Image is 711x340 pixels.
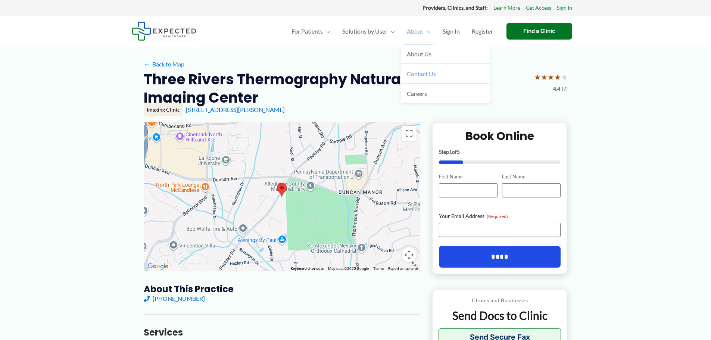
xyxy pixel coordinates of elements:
[144,327,420,338] h3: Services
[561,70,568,84] span: ★
[553,84,560,94] span: 4.4
[439,129,561,143] h2: Book Online
[146,262,170,271] img: Google
[439,296,561,305] p: Clinics and Businesses
[388,266,418,271] a: Report a map error
[449,149,452,155] span: 1
[557,3,572,13] a: Sign In
[541,70,548,84] span: ★
[144,59,184,70] a: ←Back to Map
[342,18,387,44] span: Solutions by User
[401,44,490,64] a: About Us
[144,70,528,107] h2: Three Rivers Thermography Natural Health and Imaging Center
[286,18,499,44] nav: Primary Site Navigation
[291,266,324,271] button: Keyboard shortcuts
[502,173,561,180] label: Last Name
[407,50,431,57] span: About Us
[132,22,196,41] img: Expected Healthcare Logo - side, dark font, small
[493,3,520,13] a: Learn More
[328,266,369,271] span: Map data ©2025 Google
[439,212,561,220] label: Your Email Address
[466,18,499,44] a: Register
[439,173,498,180] label: First Name
[144,283,420,295] h3: About this practice
[146,262,170,271] a: Open this area in Google Maps (opens a new window)
[407,18,423,44] span: About
[472,18,493,44] span: Register
[144,60,151,68] span: ←
[286,18,336,44] a: For PatientsMenu Toggle
[407,70,436,77] span: Contact Us
[291,18,323,44] span: For Patients
[506,23,572,40] a: Find a Clinic
[401,84,490,103] a: Careers
[402,126,417,141] button: Toggle fullscreen view
[373,266,384,271] a: Terms (opens in new tab)
[407,90,427,97] span: Careers
[336,18,401,44] a: Solutions by UserMenu Toggle
[526,3,551,13] a: Get Access
[457,149,460,155] span: 5
[423,18,431,44] span: Menu Toggle
[186,106,285,113] a: [STREET_ADDRESS][PERSON_NAME]
[437,18,466,44] a: Sign In
[401,64,490,84] a: Contact Us
[439,308,561,323] p: Send Docs to Clinic
[548,70,554,84] span: ★
[401,18,437,44] a: AboutMenu Toggle
[402,247,417,262] button: Map camera controls
[487,213,508,219] span: (Required)
[422,4,488,11] strong: Providers, Clinics, and Staff:
[387,18,395,44] span: Menu Toggle
[144,103,183,116] div: Imaging Clinic
[323,18,330,44] span: Menu Toggle
[562,84,568,94] span: (7)
[554,70,561,84] span: ★
[534,70,541,84] span: ★
[439,149,561,155] p: Step of
[144,295,205,302] a: [PHONE_NUMBER]
[443,18,460,44] span: Sign In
